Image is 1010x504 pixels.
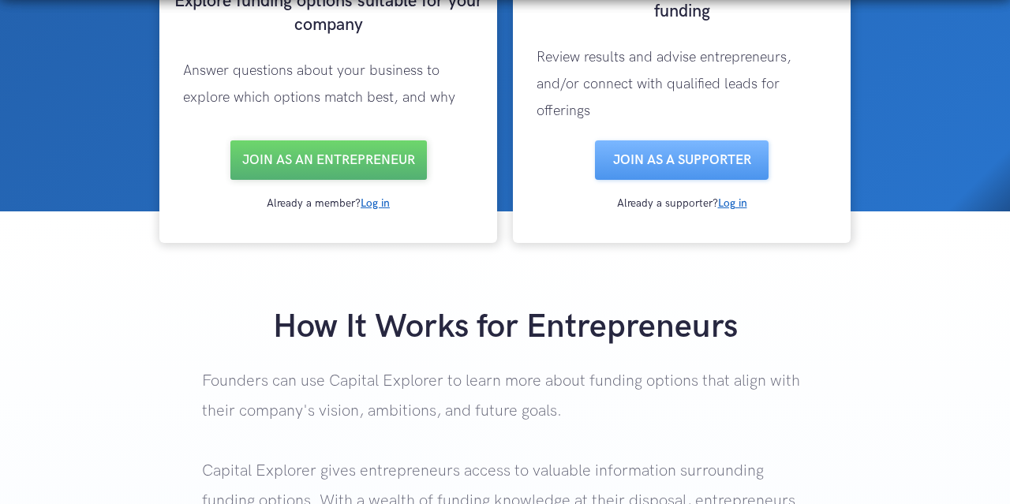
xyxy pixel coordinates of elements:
[230,140,427,180] a: Join as an entrepreneur
[521,28,843,140] p: Review results and advise entrepreneurs, and/or connect with qualified leads for offerings
[361,196,390,210] a: Log in
[718,196,747,210] a: Log in
[167,42,489,127] p: Answer questions about your business to explore which options match best, and why
[273,307,738,347] strong: How It Works for Entrepreneurs
[521,196,843,211] div: Already a supporter?
[167,196,489,211] div: Already a member?
[595,140,769,180] a: Join as a SUPPORTER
